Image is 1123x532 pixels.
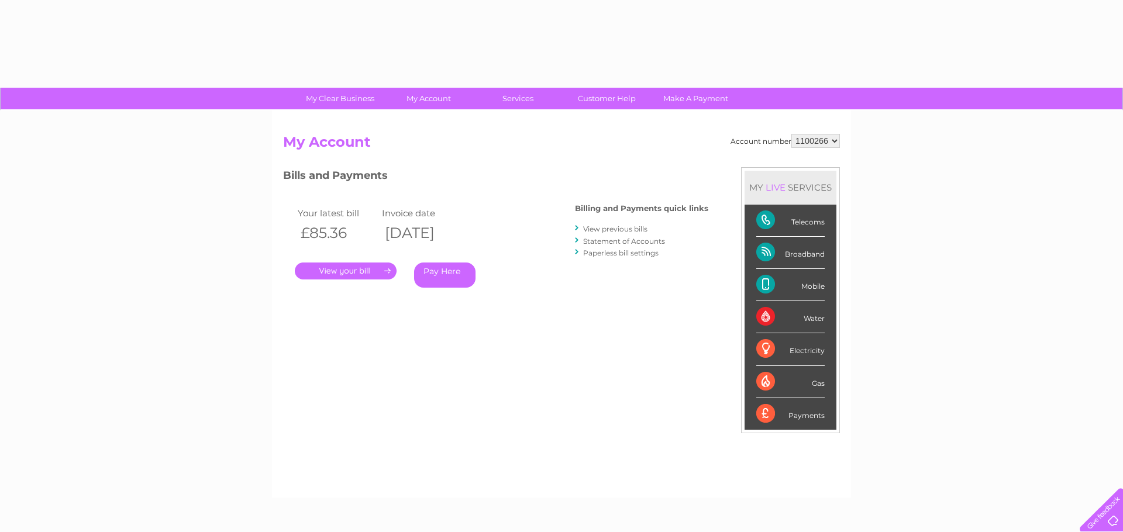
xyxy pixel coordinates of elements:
div: MY SERVICES [745,171,836,204]
div: Account number [731,134,840,148]
div: Electricity [756,333,825,365]
div: Telecoms [756,205,825,237]
div: LIVE [763,182,788,193]
a: Statement of Accounts [583,237,665,246]
a: . [295,262,397,279]
div: Payments [756,398,825,430]
a: Pay Here [414,262,476,288]
a: My Account [381,88,477,109]
th: £85.36 [295,221,379,245]
a: My Clear Business [292,88,388,109]
div: Broadband [756,237,825,269]
div: Mobile [756,269,825,301]
h4: Billing and Payments quick links [575,204,708,213]
h3: Bills and Payments [283,167,708,188]
a: View previous bills [583,224,647,233]
td: Your latest bill [295,205,379,221]
th: [DATE] [379,221,463,245]
a: Customer Help [559,88,655,109]
div: Water [756,301,825,333]
a: Make A Payment [647,88,744,109]
a: Services [470,88,566,109]
td: Invoice date [379,205,463,221]
div: Gas [756,366,825,398]
a: Paperless bill settings [583,248,659,257]
h2: My Account [283,134,840,156]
